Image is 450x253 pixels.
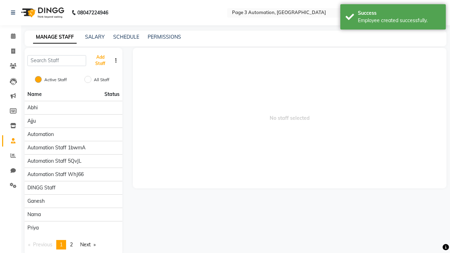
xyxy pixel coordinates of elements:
[94,77,109,83] label: All Staff
[27,104,38,111] span: Abhi
[60,241,63,248] span: 1
[85,34,105,40] a: SALARY
[33,31,77,44] a: MANAGE STAFF
[27,55,86,66] input: Search Staff
[27,224,39,232] span: Priya
[27,91,42,97] span: Name
[27,144,85,151] span: Automation Staff 1bwmA
[77,3,108,22] b: 08047224946
[27,197,45,205] span: Ganesh
[358,9,441,17] div: Success
[77,240,99,249] a: Next
[70,241,73,248] span: 2
[27,171,84,178] span: Automation Staff WhJ66
[113,34,139,40] a: SCHEDULE
[358,17,441,24] div: Employee created successfully.
[27,184,56,192] span: DINGG Staff
[148,34,181,40] a: PERMISSIONS
[27,211,41,218] span: Nama
[133,48,447,188] span: No staff selected
[27,131,54,138] span: Automation
[27,117,36,125] span: Ajju
[27,157,82,165] span: Automation Staff 5QvJL
[44,77,67,83] label: Active Staff
[104,91,120,98] span: Status
[18,3,66,22] img: logo
[25,240,122,249] nav: Pagination
[33,241,52,248] span: Previous
[89,51,112,70] button: Add Staff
